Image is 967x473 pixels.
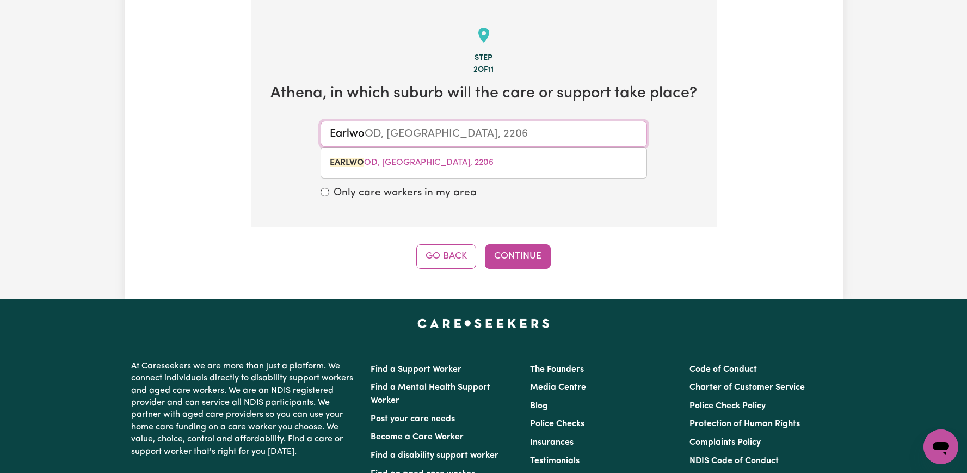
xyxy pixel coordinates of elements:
[530,365,584,374] a: The Founders
[485,244,551,268] button: Continue
[923,429,958,464] iframe: Button to launch messaging window
[689,383,805,392] a: Charter of Customer Service
[530,457,580,465] a: Testimonials
[334,186,477,201] label: Only care workers in my area
[689,438,761,447] a: Complaints Policy
[268,52,699,64] div: Step
[330,158,364,167] mark: EARLWO
[371,365,461,374] a: Find a Support Worker
[321,121,647,147] input: Enter a suburb or postcode
[689,402,766,410] a: Police Check Policy
[530,420,584,428] a: Police Checks
[530,438,574,447] a: Insurances
[321,152,646,174] a: EARLWOOD, New South Wales, 2206
[689,457,779,465] a: NDIS Code of Conduct
[371,433,464,441] a: Become a Care Worker
[321,147,647,179] div: menu-options
[268,84,699,103] h2: Athena , in which suburb will the care or support take place?
[689,365,757,374] a: Code of Conduct
[416,244,476,268] button: Go Back
[371,451,498,460] a: Find a disability support worker
[131,356,358,462] p: At Careseekers we are more than just a platform. We connect individuals directly to disability su...
[371,383,490,405] a: Find a Mental Health Support Worker
[530,402,548,410] a: Blog
[371,415,455,423] a: Post your care needs
[417,319,550,328] a: Careseekers home page
[268,64,699,76] div: 2 of 11
[330,158,494,167] span: OD, [GEOGRAPHIC_DATA], 2206
[530,383,586,392] a: Media Centre
[689,420,800,428] a: Protection of Human Rights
